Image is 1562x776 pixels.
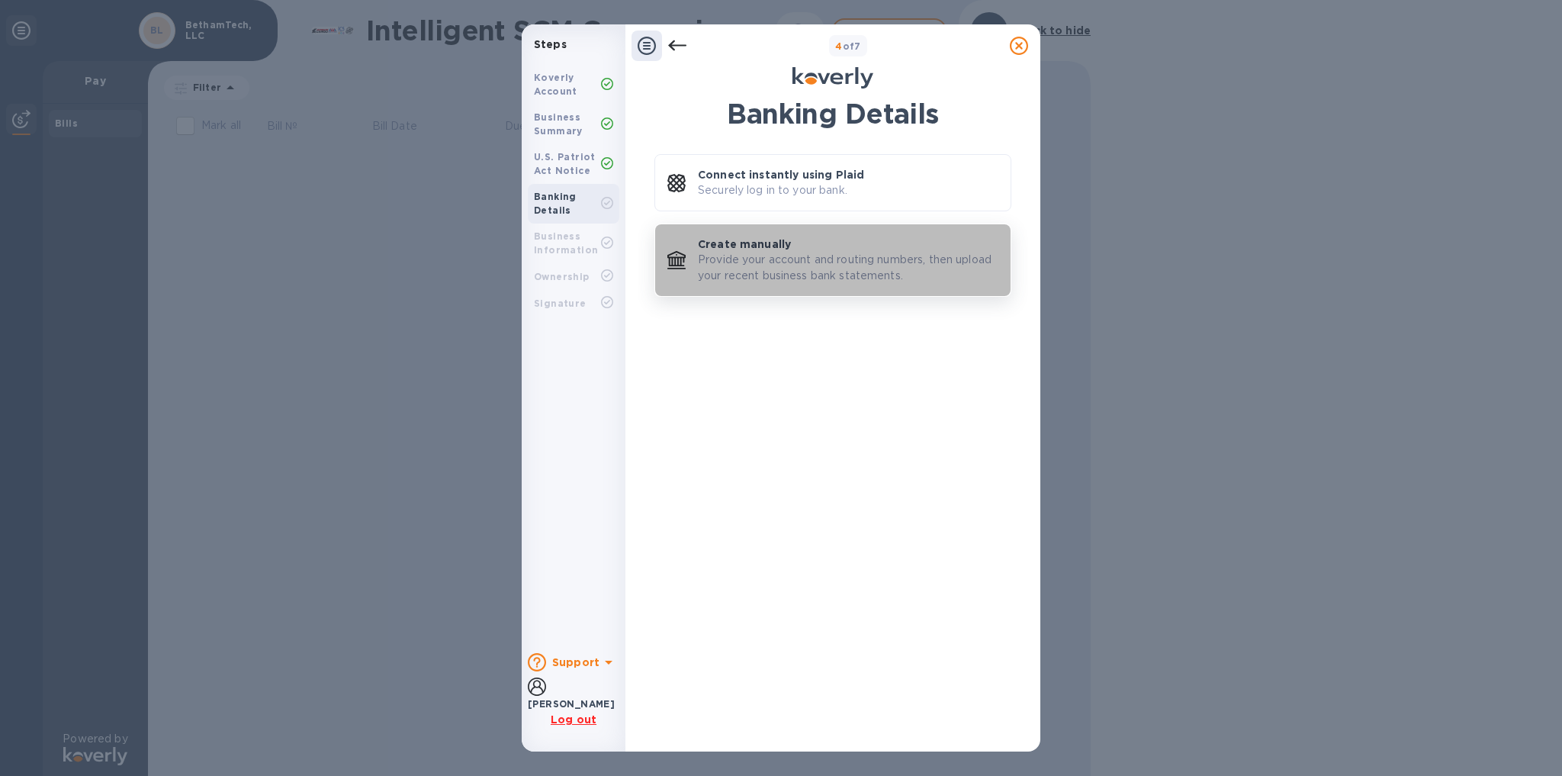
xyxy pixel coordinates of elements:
b: of 7 [835,40,861,52]
p: Provide your account and routing numbers, then upload your recent business bank statements. [698,252,998,284]
b: Ownership [534,271,590,282]
span: 4 [835,40,842,52]
h1: Banking Details [654,98,1011,130]
button: Create manuallyProvide your account and routing numbers, then upload your recent business bank st... [654,224,1011,297]
b: [PERSON_NAME] [528,698,615,710]
p: Connect instantly using Plaid [698,167,864,182]
b: Banking Details [534,191,577,216]
b: Steps [534,38,567,50]
button: Connect instantly using PlaidSecurely log in to your bank. [654,154,1011,211]
b: Signature [534,298,587,309]
b: Business Summary [534,111,583,137]
b: Business Information [534,230,598,256]
p: Securely log in to your bank. [698,182,847,198]
b: Support [552,656,599,668]
b: Koverly Account [534,72,577,97]
u: Log out [551,713,596,726]
b: U.S. Patriot Act Notice [534,151,596,176]
p: Create manually [698,237,791,252]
